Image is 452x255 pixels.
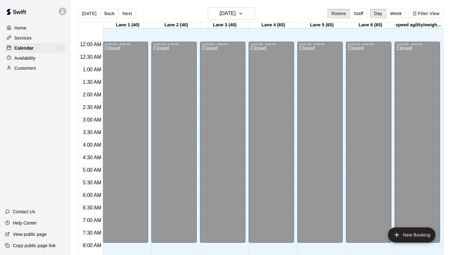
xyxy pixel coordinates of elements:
[327,9,350,18] button: Rooms
[249,42,294,243] div: 12:00 AM – 8:00 AM: Closed
[350,9,368,18] button: Staff
[100,9,119,18] button: Back
[5,43,66,53] a: Calendar
[5,23,66,33] a: Home
[408,9,444,18] button: Filter View
[388,227,435,242] button: add
[13,209,35,215] p: Contact Us
[81,79,103,85] span: 1:30 AM
[200,42,245,243] div: 12:00 AM – 8:00 AM: Closed
[81,205,103,210] span: 6:30 AM
[299,46,341,245] div: Closed
[105,46,146,245] div: Closed
[81,230,103,236] span: 7:30 AM
[81,92,103,97] span: 2:00 AM
[81,167,103,173] span: 5:00 AM
[13,220,37,226] p: Help Center
[5,33,66,43] a: Services
[249,22,298,28] div: Lane 4 (65)
[151,42,197,243] div: 12:00 AM – 8:00 AM: Closed
[298,22,346,28] div: Lane 5 (65)
[13,231,47,237] p: View public page
[348,46,390,245] div: Closed
[13,242,56,249] p: Copy public page link
[297,42,343,243] div: 12:00 AM – 8:00 AM: Closed
[81,180,103,185] span: 5:30 AM
[103,42,148,243] div: 12:00 AM – 8:00 AM: Closed
[5,63,66,73] a: Customers
[386,9,406,18] button: Week
[81,243,103,248] span: 8:00 AM
[14,25,26,31] p: Home
[395,42,440,243] div: 12:00 AM – 8:00 AM: Closed
[348,43,390,46] div: 12:00 AM – 8:00 AM
[299,43,341,46] div: 12:00 AM – 8:00 AM
[396,43,438,46] div: 12:00 AM – 8:00 AM
[14,55,36,61] p: Availability
[370,9,386,18] button: Day
[81,117,103,122] span: 3:00 AM
[78,54,103,60] span: 12:30 AM
[250,43,292,46] div: 12:00 AM – 8:00 AM
[81,218,103,223] span: 7:00 AM
[346,42,391,243] div: 12:00 AM – 8:00 AM: Closed
[208,8,255,19] button: [DATE]
[202,46,244,245] div: Closed
[105,43,146,46] div: 12:00 AM – 8:00 AM
[81,130,103,135] span: 3:30 AM
[78,42,103,47] span: 12:00 AM
[14,35,32,41] p: Services
[153,43,195,46] div: 12:00 AM – 8:00 AM
[103,22,152,28] div: Lane 1 (40)
[78,9,100,18] button: [DATE]
[346,22,395,28] div: Lane 6 (65)
[81,67,103,72] span: 1:00 AM
[396,46,438,245] div: Closed
[118,9,136,18] button: Next
[81,193,103,198] span: 6:00 AM
[201,22,249,28] div: Lane 3 (40)
[250,46,292,245] div: Closed
[395,22,443,28] div: speed agility/weight room
[14,65,36,71] p: Customers
[220,9,236,18] h6: [DATE]
[81,142,103,148] span: 4:00 AM
[81,105,103,110] span: 2:30 AM
[14,45,34,51] p: Calendar
[153,46,195,245] div: Closed
[152,22,201,28] div: Lane 2 (40)
[202,43,244,46] div: 12:00 AM – 8:00 AM
[5,53,66,63] a: Availability
[81,155,103,160] span: 4:30 AM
